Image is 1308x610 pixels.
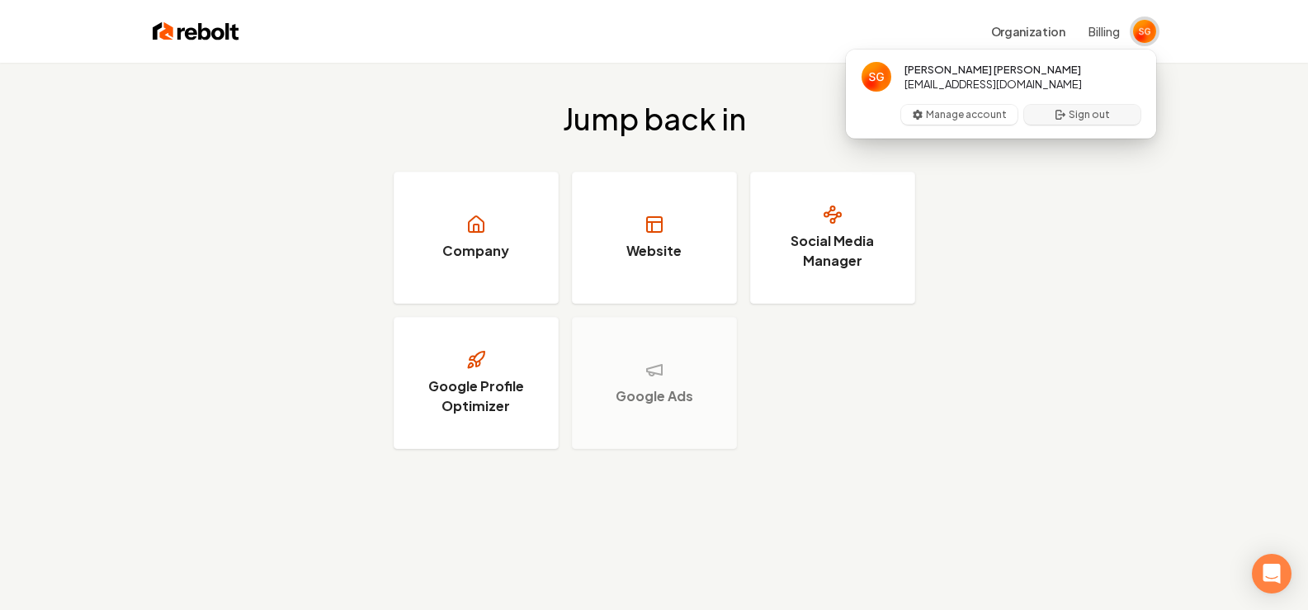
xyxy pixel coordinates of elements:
button: Organization [981,17,1075,46]
h3: Google Ads [616,386,693,406]
img: Saxon Gallegos-Wilson [1133,20,1156,43]
div: Open Intercom Messenger [1252,554,1291,593]
h2: Jump back in [563,102,746,135]
h3: Website [626,241,682,261]
img: Saxon Gallegos-Wilson [862,62,891,92]
h3: Google Profile Optimizer [414,376,538,416]
button: Close user button [1133,20,1156,43]
span: [EMAIL_ADDRESS][DOMAIN_NAME] [904,77,1082,92]
button: Manage account [901,105,1018,125]
h3: Company [442,241,509,261]
h3: Social Media Manager [771,231,895,271]
button: Sign out [1024,105,1140,125]
img: Rebolt Logo [153,20,239,43]
div: User button popover [846,50,1156,139]
span: [PERSON_NAME] [PERSON_NAME] [904,62,1081,77]
button: Billing [1088,23,1120,40]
